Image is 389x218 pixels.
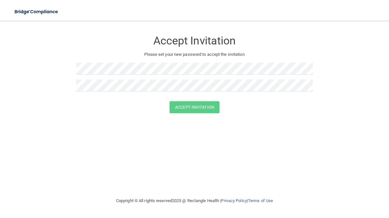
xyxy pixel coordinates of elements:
a: Privacy Policy [221,198,247,203]
a: Terms of Use [248,198,273,203]
h3: Accept Invitation [76,35,313,47]
div: Copyright © All rights reserved 2025 @ Rectangle Health | | [76,190,313,211]
button: Accept Invitation [170,101,219,113]
img: bridge_compliance_login_screen.278c3ca4.svg [10,5,64,18]
p: Please set your new password to accept the invitation [81,51,308,58]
